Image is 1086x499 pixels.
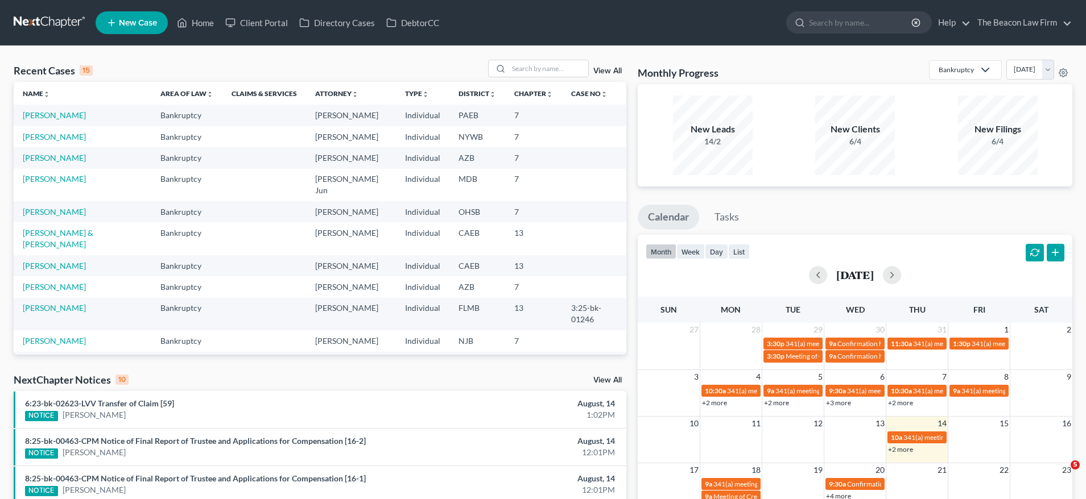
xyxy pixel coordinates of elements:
a: Area of Lawunfold_more [160,89,213,98]
a: 6:23-bk-02623-LVV Transfer of Claim [59] [25,398,174,408]
a: Typeunfold_more [405,89,429,98]
span: Thu [909,305,926,314]
a: [PERSON_NAME] [23,110,86,120]
td: Individual [396,126,449,147]
td: Individual [396,330,449,351]
div: NextChapter Notices [14,373,129,386]
a: [PERSON_NAME] [23,174,86,184]
a: +2 more [888,445,913,454]
td: 13 [505,255,562,276]
td: AZB [449,276,505,297]
a: View All [593,67,622,75]
td: Individual [396,169,449,201]
span: 13 [874,417,886,430]
span: 5 [1071,460,1080,469]
a: View All [593,376,622,384]
span: 17 [688,463,700,477]
span: Fri [973,305,985,314]
span: 3:30p [767,352,784,360]
h2: [DATE] [836,269,874,281]
a: [PERSON_NAME] [63,484,126,496]
td: MDB [449,169,505,201]
a: [PERSON_NAME] [63,447,126,458]
div: 12:01PM [426,447,615,458]
span: 341(a) meeting for [PERSON_NAME] [972,339,1081,348]
span: 4 [755,370,762,384]
span: 14 [936,417,948,430]
span: 341(a) meeting for [PERSON_NAME] [903,433,1013,442]
span: 27 [688,323,700,336]
td: Individual [396,147,449,168]
td: Individual [396,276,449,297]
span: 22 [998,463,1010,477]
div: August, 14 [426,398,615,409]
span: 16 [1061,417,1072,430]
span: 6 [879,370,886,384]
td: [PERSON_NAME] [306,255,396,276]
td: 7 [505,126,562,147]
div: NOTICE [25,486,58,496]
td: Individual [396,352,449,384]
span: Wed [846,305,865,314]
span: 11 [750,417,762,430]
a: Help [932,13,971,33]
span: 2 [1066,323,1072,336]
td: Bankruptcy [151,330,222,351]
td: FLMB [449,298,505,330]
span: 21 [936,463,948,477]
td: [PERSON_NAME] [306,147,396,168]
span: 8 [1003,370,1010,384]
a: Calendar [638,205,699,230]
a: +2 more [764,398,789,407]
a: 8:25-bk-00463-CPM Notice of Final Report of Trustee and Applications for Compensation [16-2] [25,436,366,446]
td: [PERSON_NAME] [306,126,396,147]
td: [PERSON_NAME] Jun [306,169,396,201]
a: DebtorCC [381,13,445,33]
div: 6/4 [815,136,895,147]
span: 29 [812,323,824,336]
span: 9 [1066,370,1072,384]
td: CAEB [449,255,505,276]
td: [PERSON_NAME] [306,276,396,297]
a: [PERSON_NAME] [23,303,86,313]
td: 7 [505,352,562,384]
a: [PERSON_NAME] & [PERSON_NAME] [23,228,93,249]
i: unfold_more [207,91,213,98]
span: Sun [660,305,677,314]
td: 7 [505,169,562,201]
td: 7 [505,147,562,168]
a: [PERSON_NAME] [23,153,86,163]
td: Bankruptcy [151,276,222,297]
span: 9a [829,339,836,348]
i: unfold_more [352,91,358,98]
span: 30 [874,323,886,336]
button: day [705,244,728,259]
a: Directory Cases [294,13,381,33]
td: 7 [505,105,562,126]
span: 10a [891,433,902,442]
a: Client Portal [220,13,294,33]
a: The Beacon Law Firm [972,13,1072,33]
a: Tasks [704,205,749,230]
button: week [676,244,705,259]
a: Home [171,13,220,33]
div: August, 14 [426,435,615,447]
td: [PERSON_NAME] [306,298,396,330]
span: 341(a) meeting for [PERSON_NAME] [913,339,1023,348]
td: 7 [505,276,562,297]
th: Claims & Services [222,82,306,105]
span: Tue [786,305,800,314]
div: 1:02PM [426,409,615,421]
div: New Clients [815,123,895,136]
span: 7 [941,370,948,384]
span: 3 [693,370,700,384]
span: 10:30a [705,386,726,395]
div: 12:01PM [426,484,615,496]
span: Confirmation hearing for [PERSON_NAME] & [PERSON_NAME] [837,352,1027,360]
td: OHSB [449,201,505,222]
span: 18 [750,463,762,477]
i: unfold_more [489,91,496,98]
i: unfold_more [601,91,608,98]
td: Bankruptcy [151,352,222,384]
td: 7 [505,330,562,351]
